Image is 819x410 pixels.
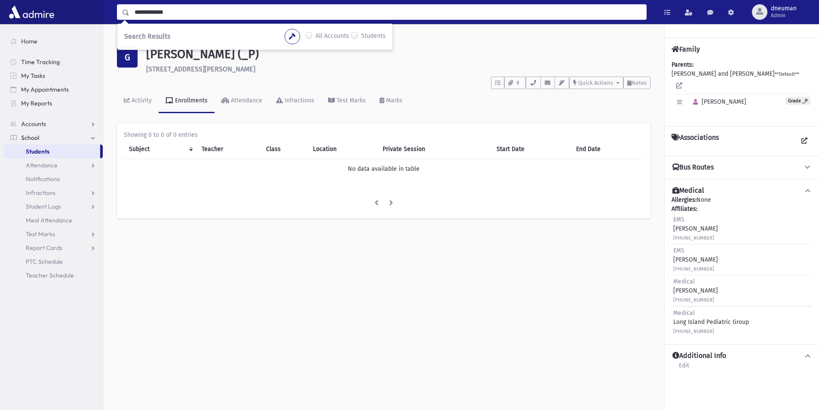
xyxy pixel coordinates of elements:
[26,203,61,210] span: Student Logs
[3,227,103,241] a: Test Marks
[26,189,55,197] span: Infractions
[491,139,571,159] th: Start Date
[124,32,170,40] span: Search Results
[672,205,697,213] b: Affiliates:
[173,97,208,104] div: Enrollments
[3,241,103,255] a: Report Cards
[673,216,684,223] span: EMS
[117,34,148,47] nav: breadcrumb
[229,97,262,104] div: Attendance
[672,196,696,203] b: Allergies:
[26,230,55,238] span: Test Marks
[26,258,63,265] span: PTC Schedule
[672,45,700,53] h4: Family
[124,130,644,139] div: Showing 0 to 0 of 0 entries
[3,55,103,69] a: Time Tracking
[3,131,103,145] a: School
[159,89,215,113] a: Enrollments
[146,65,650,73] h6: [STREET_ADDRESS][PERSON_NAME]
[130,97,152,104] div: Activity
[261,139,307,159] th: Class
[672,195,812,337] div: None
[3,96,103,110] a: My Reports
[129,4,646,20] input: Search
[672,351,812,361] button: Additional Info
[321,89,373,113] a: Test Marks
[673,277,718,304] div: [PERSON_NAME]
[117,89,159,113] a: Activity
[578,80,613,86] span: Quick Actions
[26,216,72,224] span: Meal Attendance
[514,79,522,87] span: 6
[673,246,718,273] div: [PERSON_NAME]
[117,35,148,43] a: Students
[26,244,62,252] span: Report Cards
[672,351,726,361] h4: Additional Info
[672,163,714,172] h4: Bus Routes
[3,117,103,131] a: Accounts
[3,255,103,268] a: PTC Schedule
[504,77,526,89] button: 6
[117,47,138,68] div: G
[3,186,103,200] a: Infractions
[21,58,60,66] span: Time Tracking
[678,361,690,376] a: Edit
[689,98,746,105] span: [PERSON_NAME]
[269,89,321,113] a: Infractions
[673,235,714,241] small: [PHONE_NUMBER]
[797,133,812,149] a: View all Associations
[673,297,714,303] small: [PHONE_NUMBER]
[672,163,812,172] button: Bus Routes
[308,139,378,159] th: Location
[3,213,103,227] a: Meal Attendance
[623,77,650,89] button: Notes
[124,159,644,179] td: No data available in table
[673,247,684,254] span: EMS
[3,268,103,282] a: Teacher Schedule
[3,69,103,83] a: My Tasks
[571,139,644,159] th: End Date
[771,12,797,19] span: Admin
[785,97,810,105] span: Grade _P
[335,97,366,104] div: Test Marks
[124,139,196,159] th: Subject
[26,271,74,279] span: Teacher Schedule
[673,278,695,285] span: Medical
[672,61,693,68] b: Parents:
[316,31,349,42] label: All Accounts
[377,139,491,159] th: Private Session
[3,145,100,158] a: Students
[384,97,402,104] div: Marks
[21,37,37,45] span: Home
[21,99,52,107] span: My Reports
[672,60,812,119] div: [PERSON_NAME] and [PERSON_NAME]
[21,120,46,128] span: Accounts
[632,80,647,86] span: Notes
[672,133,719,149] h4: Associations
[361,31,386,42] label: Students
[3,83,103,96] a: My Appointments
[3,200,103,213] a: Student Logs
[283,97,314,104] div: Infractions
[569,77,623,89] button: Quick Actions
[21,134,39,142] span: School
[771,5,797,12] span: dneuman
[7,3,56,21] img: AdmirePro
[146,47,650,62] h1: [PERSON_NAME] (_P)
[3,172,103,186] a: Notifications
[673,215,718,242] div: [PERSON_NAME]
[26,148,49,155] span: Students
[3,34,103,48] a: Home
[21,86,69,93] span: My Appointments
[672,186,812,195] button: Medical
[26,175,60,183] span: Notifications
[196,139,261,159] th: Teacher
[673,329,714,334] small: [PHONE_NUMBER]
[26,161,58,169] span: Attendance
[672,186,704,195] h4: Medical
[673,308,749,336] div: Long Island Pediatric Group
[673,309,695,317] span: Medical
[3,158,103,172] a: Attendance
[673,266,714,272] small: [PHONE_NUMBER]
[215,89,269,113] a: Attendance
